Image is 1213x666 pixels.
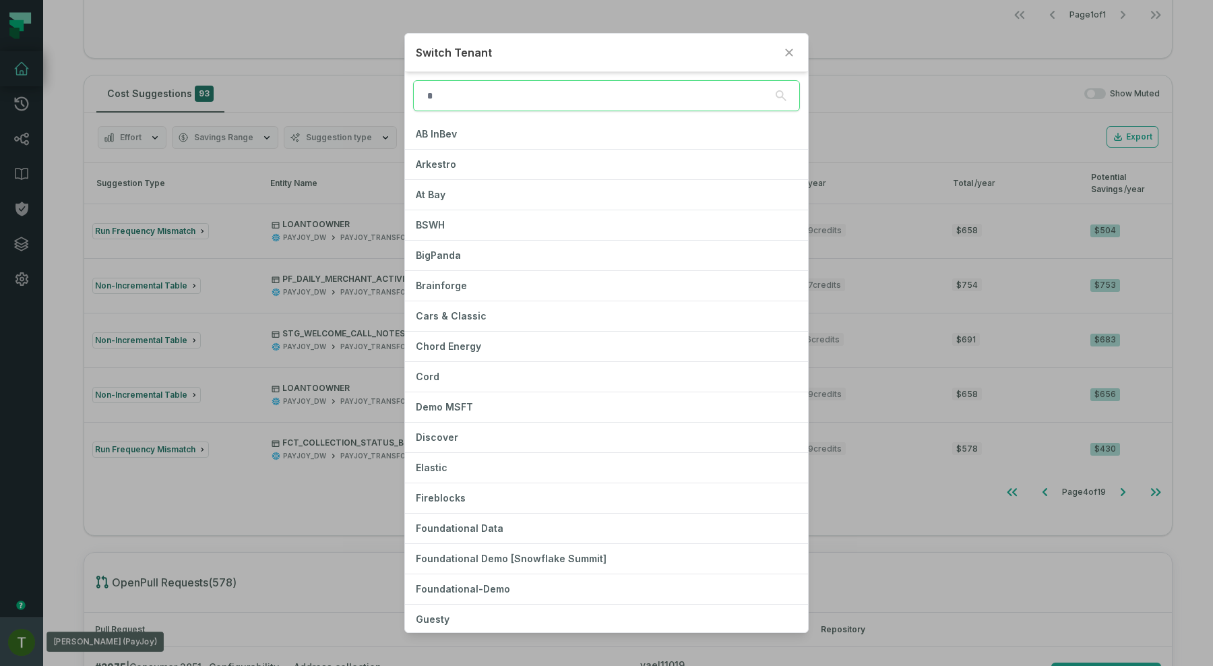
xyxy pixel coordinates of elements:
[405,241,808,270] button: BigPanda
[416,371,439,382] span: Cord
[416,340,481,352] span: Chord Energy
[416,583,510,595] span: Foundational-Demo
[416,522,503,534] span: Foundational Data
[416,401,473,413] span: Demo MSFT
[405,453,808,483] button: Elastic
[405,150,808,179] button: Arkestro
[416,128,457,140] span: AB InBev
[405,574,808,604] button: Foundational-Demo
[405,271,808,301] button: Brainforge
[416,280,467,291] span: Brainforge
[416,44,776,61] h2: Switch Tenant
[405,514,808,543] button: Foundational Data
[405,483,808,513] button: Fireblocks
[405,544,808,574] button: Foundational Demo [Snowflake Summit]
[416,249,461,261] span: BigPanda
[405,301,808,331] button: Cars & Classic
[416,492,466,504] span: Fireblocks
[416,553,606,564] span: Foundational Demo [Snowflake Summit]
[416,189,445,200] span: At Bay
[405,605,808,634] button: Guesty
[416,462,447,473] span: Elastic
[781,44,797,61] button: Close
[405,423,808,452] button: Discover
[416,219,445,231] span: BSWH
[416,613,449,625] span: Guesty
[405,119,808,149] button: AB InBev
[416,158,456,170] span: Arkestro
[416,431,458,443] span: Discover
[405,392,808,422] button: Demo MSFT
[405,180,808,210] button: At Bay
[405,210,808,240] button: BSWH
[405,362,808,392] button: Cord
[405,332,808,361] button: Chord Energy
[416,310,487,322] span: Cars & Classic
